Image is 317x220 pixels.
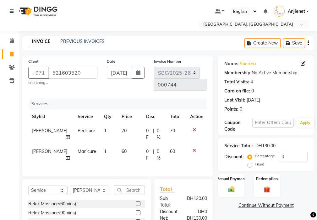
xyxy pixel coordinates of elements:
[274,6,285,17] img: Anjienet
[244,38,281,48] button: Create New
[78,149,96,154] span: Manicure
[28,59,38,64] label: Client
[157,128,162,141] span: 0 %
[122,128,127,134] span: 70
[283,38,305,48] button: Save
[224,97,245,103] div: Last Visit:
[118,110,142,124] th: Price
[166,110,186,124] th: Total
[224,79,249,85] div: Total Visits:
[186,110,207,124] th: Action
[224,88,250,94] div: Card on file:
[30,36,53,47] a: INVOICE
[182,195,212,208] div: DH130.00
[170,149,175,154] span: 60
[154,59,181,64] label: Invoice Number
[28,110,74,124] th: Stylist
[155,208,183,215] div: Discount:
[100,110,118,124] th: Qty
[296,118,314,128] button: Apply
[216,176,246,182] label: Manual Payment
[155,195,182,208] div: Sub Total:
[224,119,252,133] div: Coupon Code
[28,67,49,79] button: +971
[219,202,313,209] a: Continue Without Payment
[146,148,151,161] span: 0 F
[183,208,212,215] div: DH0
[255,161,264,167] label: Fixed
[224,106,238,113] div: Points:
[224,143,253,149] div: Service Total:
[262,186,272,193] img: _gift.svg
[240,60,256,67] a: Sheikha
[74,110,100,124] th: Service
[226,186,237,193] img: _cash.svg
[224,154,244,160] div: Discount:
[250,79,253,85] div: 4
[224,70,252,76] div: Membership:
[255,153,275,159] label: Percentage
[252,118,294,128] input: Enter Offer / Coupon Code
[16,3,59,20] img: logo
[28,201,76,207] div: Relax Massage(60mins)
[60,39,105,44] a: PREVIOUS INVOICES
[288,8,305,15] span: Anjienet
[240,106,242,113] div: 0
[32,128,67,134] span: [PERSON_NAME]
[32,149,67,154] span: [PERSON_NAME]
[78,128,95,134] span: Pedicure
[153,148,154,161] span: |
[122,149,127,154] span: 60
[160,186,174,192] span: Total
[153,128,154,141] span: |
[256,176,278,182] label: Redemption
[142,110,166,124] th: Disc
[224,70,308,76] div: No Active Membership
[251,88,254,94] div: 0
[28,80,97,86] small: searching...
[107,59,115,64] label: Date
[170,128,175,134] span: 70
[157,148,162,161] span: 0 %
[114,185,145,195] input: Search or Scan
[255,143,276,149] div: DH130.00
[146,128,151,141] span: 0 F
[104,149,107,154] span: 1
[29,98,212,110] div: Services
[224,60,238,67] div: Name:
[247,97,260,103] div: [DATE]
[48,67,97,79] input: Search by Name/Mobile/Email/Code
[28,210,76,216] div: Relax Massage(90mins)
[104,128,107,134] span: 1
